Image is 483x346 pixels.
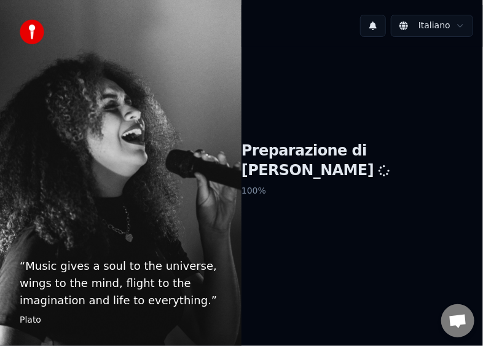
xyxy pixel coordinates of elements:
[241,180,483,202] p: 100 %
[241,141,483,181] h1: Preparazione di [PERSON_NAME]
[20,20,44,44] img: youka
[441,304,474,337] div: Aprire la chat
[20,314,222,326] footer: Plato
[20,258,222,309] p: “ Music gives a soul to the universe, wings to the mind, flight to the imagination and life to ev...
